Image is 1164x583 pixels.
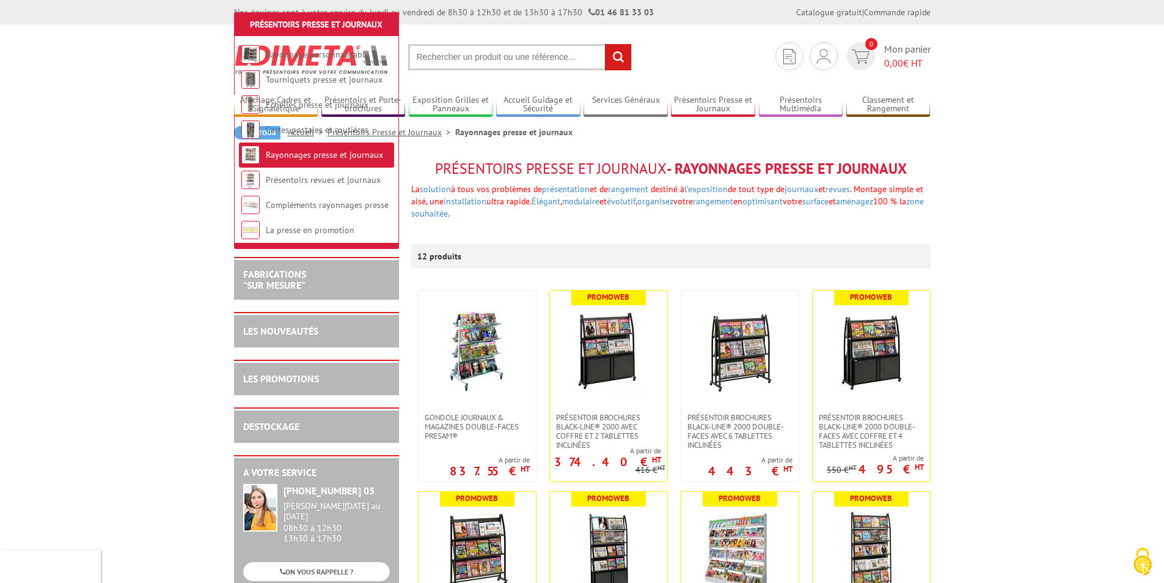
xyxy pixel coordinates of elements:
[813,413,930,450] a: Présentoir brochures Black-Line® 2000 double-faces avec coffre et 4 tablettes inclinées
[409,95,493,115] a: Exposition Grilles et Panneaux
[651,184,851,195] span: destiné à de tout type de et .
[266,149,383,160] a: Rayonnages presse et journaux
[572,309,645,395] img: Présentoir brochures Black-Line® 2000 avec coffre et 2 tablettes inclinées
[684,184,728,195] a: l’exposition
[532,196,560,207] a: Élégant
[250,19,383,30] a: Présentoirs Presse et Journaux
[635,466,665,475] p: 416 €
[241,70,260,89] img: Tourniquets presse et journaux
[742,196,783,207] a: optimisant
[584,95,668,115] a: Services Généraux
[785,184,818,195] a: journaux
[562,196,599,207] a: modulaire
[671,95,755,115] a: Présentoirs Presse et Journaux
[266,174,381,185] a: Présentoirs revues et journaux
[243,467,390,478] h2: A votre service
[852,50,869,64] img: devis rapide
[243,420,299,433] a: DESTOCKAGE
[846,95,931,115] a: Classement et Rangement
[284,501,390,543] div: 08h30 à 12h30 13h30 à 17h30
[802,196,829,207] a: surface
[241,196,260,214] img: Compléments rayonnages presse
[825,184,850,195] a: revues
[284,501,390,522] div: [PERSON_NAME][DATE] au [DATE]
[817,49,830,64] img: devis rapide
[836,196,873,207] span: aménagez
[450,455,530,465] span: A partir de
[915,462,924,472] sup: HT
[411,208,448,219] a: souhaitée
[455,126,573,138] li: Rayonnages presse et journaux
[550,413,667,450] a: Présentoir brochures Black-Line® 2000 avec coffre et 2 tablettes inclinées
[550,446,661,456] span: A partir de
[411,196,924,219] font: ultra rapide.
[657,463,665,472] sup: HT
[521,464,530,474] sup: HT
[419,413,536,440] a: Gondole journaux & magazines double-faces Presam®
[435,159,667,178] span: Présentoirs Presse et Journaux
[411,196,924,219] font: en
[587,292,629,302] b: Promoweb
[243,373,319,385] a: LES PROMOTIONS
[411,184,542,195] span: La
[408,44,632,70] input: Rechercher un produit ou une référence...
[266,225,354,236] a: La presse en promotion
[243,484,277,532] img: widget-service.jpg
[796,6,931,18] div: |
[451,184,542,195] font: à tous vos problèmes de
[241,171,260,189] img: Présentoirs revues et journaux
[827,466,857,475] p: 550 €
[328,127,455,138] a: Présentoirs Presse et Journaux
[243,562,390,581] a: ON VOUS RAPPELLE ?
[321,95,406,115] a: Présentoirs et Porte-brochures
[411,196,924,219] font: et
[417,244,463,269] p: 12 produits
[448,208,450,219] font: .
[864,7,931,18] a: Commande rapide
[411,184,924,219] span: Montage simple et aisé, une
[266,199,389,210] a: Compléments rayonnages presse
[241,221,260,239] img: La presse en promotion
[241,121,260,139] img: Cartes postales et routières
[693,196,733,207] span: rangement
[697,309,783,395] img: Présentoir brochures Black-Line® 2000 double-faces avec 6 tablettes inclinées
[783,49,796,64] img: devis rapide
[411,196,924,219] font: ,
[652,455,661,465] sup: HT
[542,184,590,195] a: présentation
[411,184,924,219] font: et de
[1127,546,1158,577] img: Cookies (fenêtre modale)
[420,184,451,195] a: solution
[607,196,635,207] a: évolutif
[444,196,486,207] a: installation
[588,7,654,18] strong: 01 46 81 33 03
[796,7,862,18] a: Catalogue gratuit
[605,44,631,70] input: rechercher
[759,95,843,115] a: Présentoirs Multimédia
[637,196,673,207] a: organisez
[608,184,648,195] a: rangement
[850,292,892,302] b: Promoweb
[241,45,260,64] img: Rayonnage personnalisable
[556,413,661,450] span: Présentoir brochures Black-Line® 2000 avec coffre et 2 tablettes inclinées
[884,42,931,70] span: Mon panier
[241,146,260,164] img: Rayonnages presse et journaux
[708,467,792,475] p: 443 €
[681,413,799,450] a: Présentoir brochures Black-Line® 2000 double-faces avec 6 tablettes inclinées
[819,413,924,450] span: Présentoir brochures Black-Line® 2000 double-faces avec coffre et 4 tablettes inclinées
[906,196,924,207] a: zone
[783,464,792,474] sup: HT
[450,467,530,475] p: 837.55 €
[425,413,530,440] span: Gondole journaux & magazines double-faces Presam®
[858,466,924,473] p: 495 €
